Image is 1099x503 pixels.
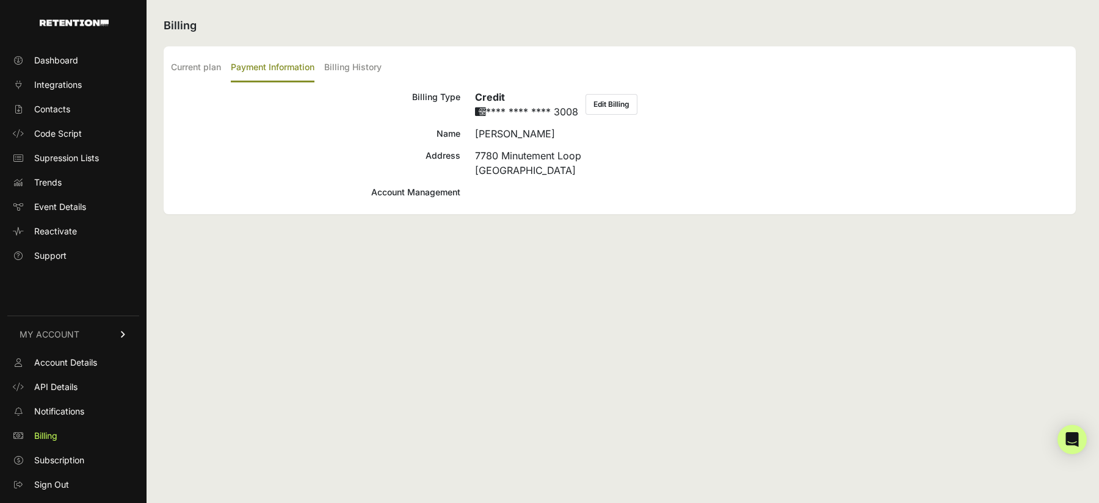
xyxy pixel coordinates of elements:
[7,197,139,217] a: Event Details
[7,246,139,266] a: Support
[7,377,139,397] a: API Details
[34,225,77,237] span: Reactivate
[40,20,109,26] img: Retention.com
[34,128,82,140] span: Code Script
[586,94,637,115] button: Edit Billing
[171,54,221,82] label: Current plan
[7,426,139,446] a: Billing
[34,430,57,442] span: Billing
[7,51,139,70] a: Dashboard
[324,54,382,82] label: Billing History
[171,126,460,141] div: Name
[164,17,1076,34] h2: Billing
[34,152,99,164] span: Supression Lists
[34,479,69,491] span: Sign Out
[7,353,139,372] a: Account Details
[34,454,84,466] span: Subscription
[7,124,139,143] a: Code Script
[34,250,67,262] span: Support
[34,405,84,418] span: Notifications
[34,79,82,91] span: Integrations
[7,222,139,241] a: Reactivate
[7,402,139,421] a: Notifications
[34,176,62,189] span: Trends
[7,173,139,192] a: Trends
[475,126,1068,141] div: [PERSON_NAME]
[34,103,70,115] span: Contacts
[34,201,86,213] span: Event Details
[7,148,139,168] a: Supression Lists
[34,356,97,369] span: Account Details
[7,451,139,470] a: Subscription
[475,90,578,104] h6: Credit
[171,148,460,178] div: Address
[34,54,78,67] span: Dashboard
[7,316,139,353] a: MY ACCOUNT
[171,90,460,119] div: Billing Type
[34,381,78,393] span: API Details
[1057,425,1087,454] div: Open Intercom Messenger
[7,475,139,494] a: Sign Out
[231,54,314,82] label: Payment Information
[7,100,139,119] a: Contacts
[20,328,79,341] span: MY ACCOUNT
[171,185,460,200] div: Account Management
[7,75,139,95] a: Integrations
[475,148,1068,178] div: 7780 Minutement Loop [GEOGRAPHIC_DATA]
